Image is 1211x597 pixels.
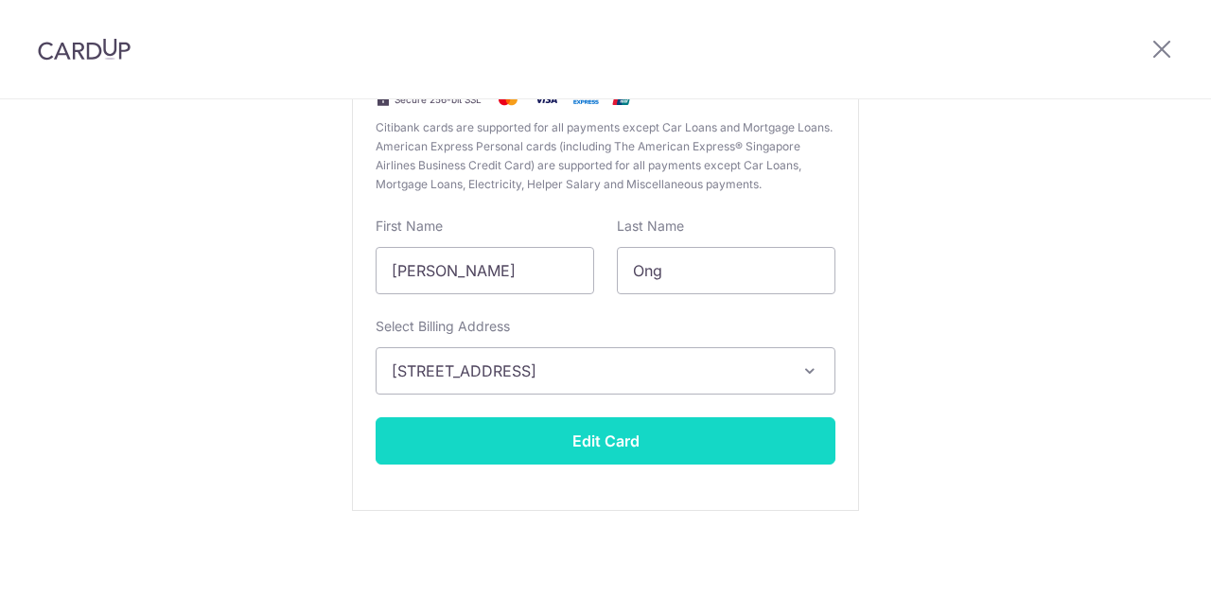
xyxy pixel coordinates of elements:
label: Select Billing Address [376,317,510,336]
img: Mastercard [489,88,527,111]
label: Last Name [617,217,684,236]
span: Secure 256-bit SSL [395,92,482,107]
img: CardUp [38,38,131,61]
label: First Name [376,217,443,236]
img: .alt.unionpay [603,88,641,111]
input: Cardholder First Name [376,247,594,294]
button: Edit Card [376,417,835,465]
span: Citibank cards are supported for all payments except Car Loans and Mortgage Loans. American Expre... [376,118,835,194]
input: Cardholder Last Name [617,247,835,294]
img: .alt.amex [565,88,603,111]
span: [STREET_ADDRESS] [392,360,785,382]
img: Visa [527,88,565,111]
button: [STREET_ADDRESS] [376,347,835,395]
